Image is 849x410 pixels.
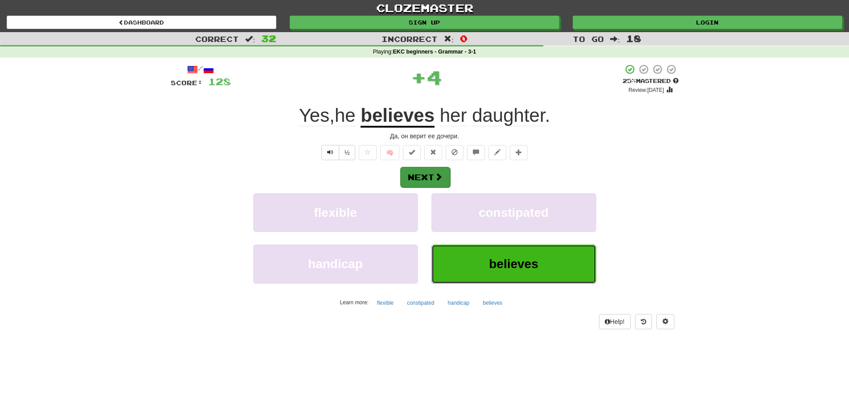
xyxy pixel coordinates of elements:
span: 32 [261,33,276,44]
button: Discuss sentence (alt+u) [467,145,485,160]
span: believes [489,257,538,271]
div: Mastered [623,77,679,85]
span: he [335,105,356,126]
button: Favorite sentence (alt+f) [359,145,377,160]
span: 4 [427,66,442,88]
small: Learn more: [340,299,369,306]
span: Incorrect [381,34,438,43]
div: / [171,64,231,75]
a: Login [573,16,842,29]
span: her [440,105,467,126]
button: Edit sentence (alt+d) [488,145,506,160]
span: + [411,64,427,91]
button: Add to collection (alt+a) [510,145,528,160]
span: 18 [626,33,641,44]
span: : [245,35,255,43]
a: Sign up [290,16,559,29]
u: believes [361,105,435,128]
button: Play sentence audio (ctl+space) [321,145,339,160]
span: Yes [299,105,330,126]
button: constipated [431,193,596,232]
button: Ignore sentence (alt+i) [446,145,463,160]
strong: EKC beginners - Grammar - 3-1 [393,49,476,55]
span: Correct [195,34,239,43]
span: : [610,35,620,43]
span: flexible [314,206,357,219]
button: Help! [599,314,631,329]
button: ½ [339,145,356,160]
button: believes [478,296,507,310]
a: Dashboard [7,16,276,29]
span: . [435,105,550,126]
button: 🧠 [380,145,399,160]
button: Next [400,167,450,187]
span: To go [573,34,604,43]
button: believes [431,244,596,283]
span: Score: [171,79,203,87]
span: 128 [208,76,231,87]
button: Round history (alt+y) [635,314,652,329]
span: constipated [479,206,549,219]
div: Text-to-speech controls [320,145,356,160]
button: Set this sentence to 100% Mastered (alt+m) [403,145,421,160]
button: handicap [253,244,418,283]
button: Reset to 0% Mastered (alt+r) [424,145,442,160]
button: flexible [253,193,418,232]
small: Review: [DATE] [628,87,664,93]
span: 25 % [623,77,636,84]
span: : [444,35,454,43]
span: handicap [308,257,363,271]
button: handicap [443,296,475,310]
span: , [299,105,361,126]
div: Да, он верит ее дочери. [171,132,679,141]
span: daughter [472,105,545,126]
span: 0 [460,33,468,44]
button: constipated [402,296,439,310]
button: flexible [372,296,398,310]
